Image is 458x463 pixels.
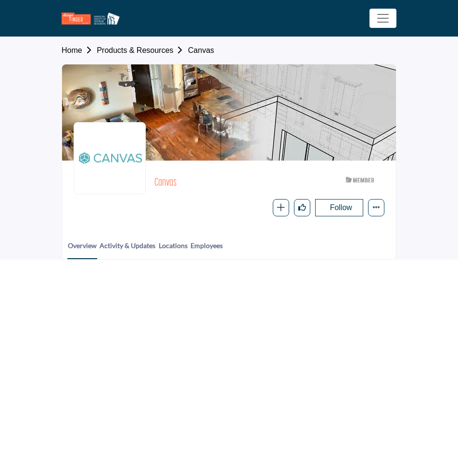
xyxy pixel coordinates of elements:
a: Overview [67,240,97,259]
a: Home [62,46,97,54]
a: Activity & Updates [99,240,156,258]
img: ASID Members [339,175,382,186]
button: More details [368,199,384,216]
a: Employees [190,240,223,258]
button: Follow [315,199,363,216]
a: Products & Resources [97,46,188,54]
h2: Canvas [154,177,331,189]
a: Canvas [188,46,214,54]
button: Toggle navigation [369,9,396,28]
a: Locations [158,240,188,258]
img: site Logo [62,13,125,25]
button: Like [294,199,310,216]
